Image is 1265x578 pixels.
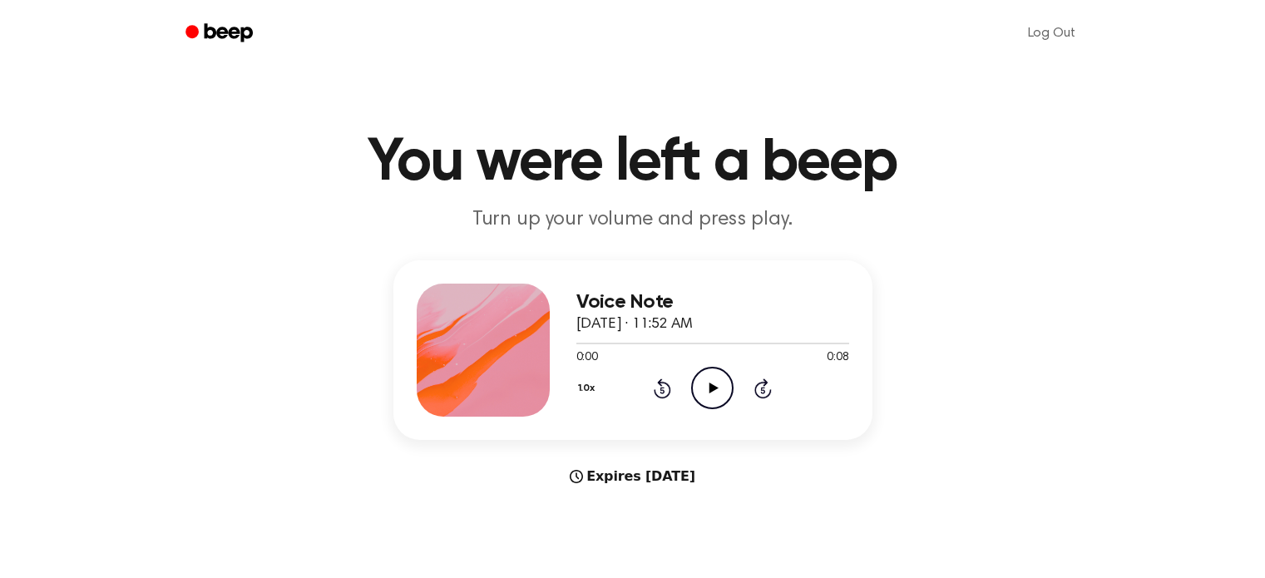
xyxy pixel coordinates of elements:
div: Expires [DATE] [393,467,872,487]
a: Log Out [1011,13,1092,53]
button: 1.0x [576,374,601,403]
h1: You were left a beep [207,133,1059,193]
a: Beep [174,17,268,50]
span: 0:00 [576,349,598,367]
span: 0:08 [827,349,848,367]
h3: Voice Note [576,291,849,314]
span: [DATE] · 11:52 AM [576,317,693,332]
p: Turn up your volume and press play. [314,206,952,234]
